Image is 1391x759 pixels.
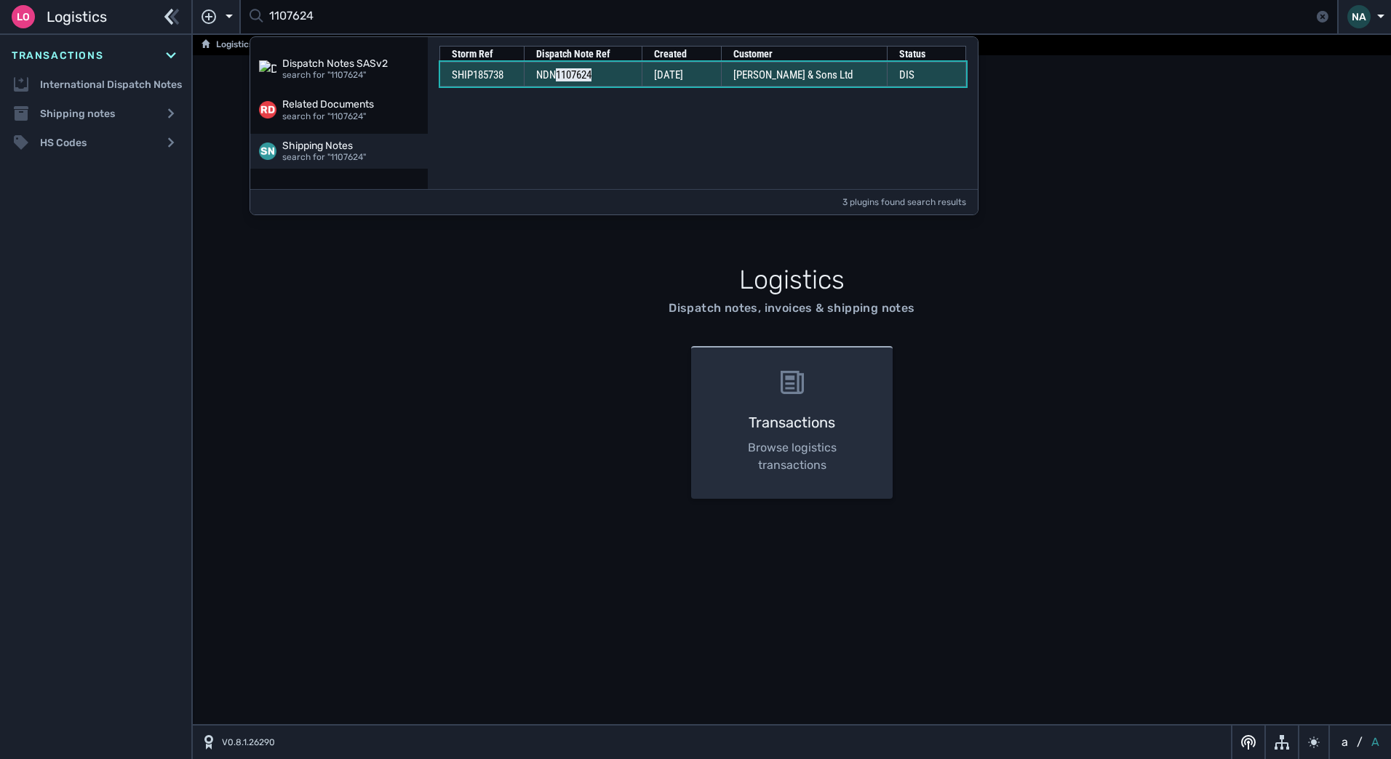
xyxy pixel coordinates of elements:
img: Dispatch Notes SASv2 [259,60,276,78]
span: SHIP185738 [452,68,503,81]
div: Created [654,47,709,62]
div: search for "1107624" [282,111,419,122]
h1: Logistics [354,260,1229,300]
mark: 1107624 [556,68,591,81]
a: Transactions Browse logistics transactions [682,346,901,499]
span: / [1357,734,1363,751]
div: Customer [733,47,875,62]
img: Related Documents [259,101,276,119]
div: Related Documents [282,98,419,111]
span: [DATE] [654,68,683,81]
span: [PERSON_NAME] & Sons Ltd [733,68,853,81]
div: search for "1107624" [282,70,419,81]
div: Dispatch Note Ref [536,47,631,62]
div: search for "1107624" [282,152,419,163]
h3: Transactions [714,411,869,433]
a: Logistics [202,36,253,54]
input: CTRL + / to Search [269,3,1317,31]
div: Dispatch Notes SASv2 [282,57,419,71]
img: Shipping Notes [259,142,276,160]
button: A [1368,734,1382,751]
div: NA [1347,5,1371,28]
span: Logistics [47,6,107,28]
div: Storm Ref [452,47,512,62]
p: Browse logistics transactions [714,439,869,474]
button: a [1339,734,1351,751]
div: Status [899,47,954,62]
span: Transactions [12,48,103,63]
div: Shipping Notes [282,140,419,153]
span: DIS [899,68,914,81]
div: Dispatch notes, invoices & shipping notes [669,300,914,317]
span: V0.8.1.26290 [222,736,275,749]
span: NDN [536,68,591,81]
span: 3 plugins found search results [842,196,966,209]
div: Lo [12,5,35,28]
